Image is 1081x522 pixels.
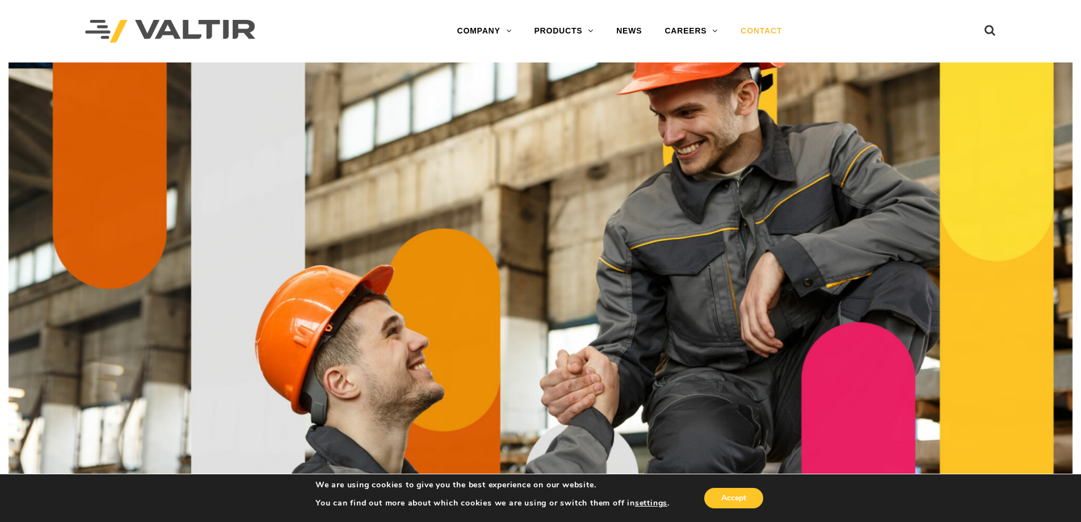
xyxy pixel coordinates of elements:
img: Contact_1 [9,62,1072,483]
button: Accept [704,488,763,508]
a: CONTACT [729,20,793,43]
a: NEWS [605,20,653,43]
p: We are using cookies to give you the best experience on our website. [316,480,670,490]
p: You can find out more about which cookies we are using or switch them off in . [316,498,670,508]
a: PRODUCTS [523,20,605,43]
a: CAREERS [653,20,729,43]
button: settings [635,498,667,508]
img: Valtir [85,20,255,43]
a: COMPANY [445,20,523,43]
